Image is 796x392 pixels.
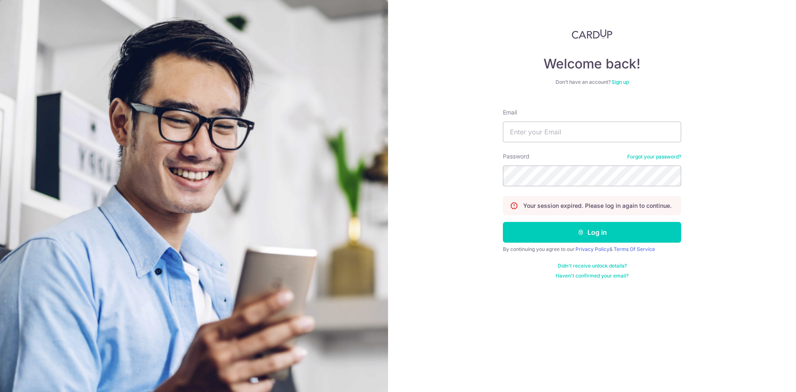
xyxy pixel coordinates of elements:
a: Didn't receive unlock details? [558,263,627,269]
label: Email [503,108,517,117]
div: Don’t have an account? [503,79,681,85]
img: CardUp Logo [572,29,612,39]
input: Enter your Email [503,122,681,142]
h4: Welcome back! [503,56,681,72]
a: Terms Of Service [614,246,655,252]
div: By continuing you agree to our & [503,246,681,253]
button: Log in [503,222,681,243]
p: Your session expired. Please log in again to continue. [523,202,672,210]
label: Password [503,152,529,161]
a: Haven't confirmed your email? [556,273,629,279]
a: Forgot your password? [627,153,681,160]
a: Sign up [612,79,629,85]
a: Privacy Policy [575,246,609,252]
